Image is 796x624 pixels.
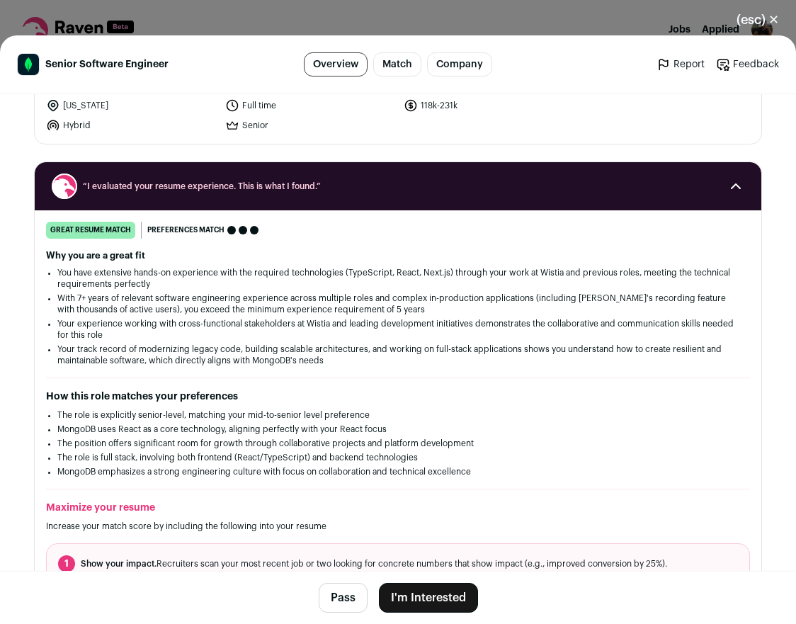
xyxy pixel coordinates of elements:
[46,118,217,132] li: Hybrid
[58,555,75,572] span: 1
[404,98,574,113] li: 118k-231k
[304,52,368,76] a: Overview
[427,52,492,76] a: Company
[720,4,796,35] button: Close modal
[46,390,750,404] h2: How this role matches your preferences
[57,318,739,341] li: Your experience working with cross-functional stakeholders at Wistia and leading development init...
[45,57,169,72] span: Senior Software Engineer
[46,250,750,261] h2: Why you are a great fit
[57,466,739,477] li: MongoDB emphasizes a strong engineering culture with focus on collaboration and technical excellence
[57,424,739,435] li: MongoDB uses React as a core technology, aligning perfectly with your React focus
[656,57,705,72] a: Report
[57,438,739,449] li: The position offers significant room for growth through collaborative projects and platform devel...
[379,583,478,613] button: I'm Interested
[57,293,739,315] li: With 7+ years of relevant software engineering experience across multiple roles and complex in-pr...
[46,222,135,239] div: great resume match
[57,452,739,463] li: The role is full stack, involving both frontend (React/TypeScript) and backend technologies
[81,560,157,568] span: Show your impact.
[57,409,739,421] li: The role is explicitly senior-level, matching your mid-to-senior level preference
[83,181,713,192] span: “I evaluated your resume experience. This is what I found.”
[716,57,779,72] a: Feedback
[57,344,739,366] li: Your track record of modernizing legacy code, building scalable architectures, and working on ful...
[225,98,396,113] li: Full time
[18,54,39,75] img: c5bf07b10918668e1a31cfea1b7e5a4b07ede11153f090b12a787418ee836f43.png
[147,223,224,237] span: Preferences match
[81,558,667,569] span: Recruiters scan your most recent job or two looking for concrete numbers that show impact (e.g., ...
[46,98,217,113] li: [US_STATE]
[225,118,396,132] li: Senior
[57,267,739,290] li: You have extensive hands-on experience with the required technologies (TypeScript, React, Next.js...
[319,583,368,613] button: Pass
[46,501,750,515] h2: Maximize your resume
[46,521,750,532] p: Increase your match score by including the following into your resume
[373,52,421,76] a: Match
